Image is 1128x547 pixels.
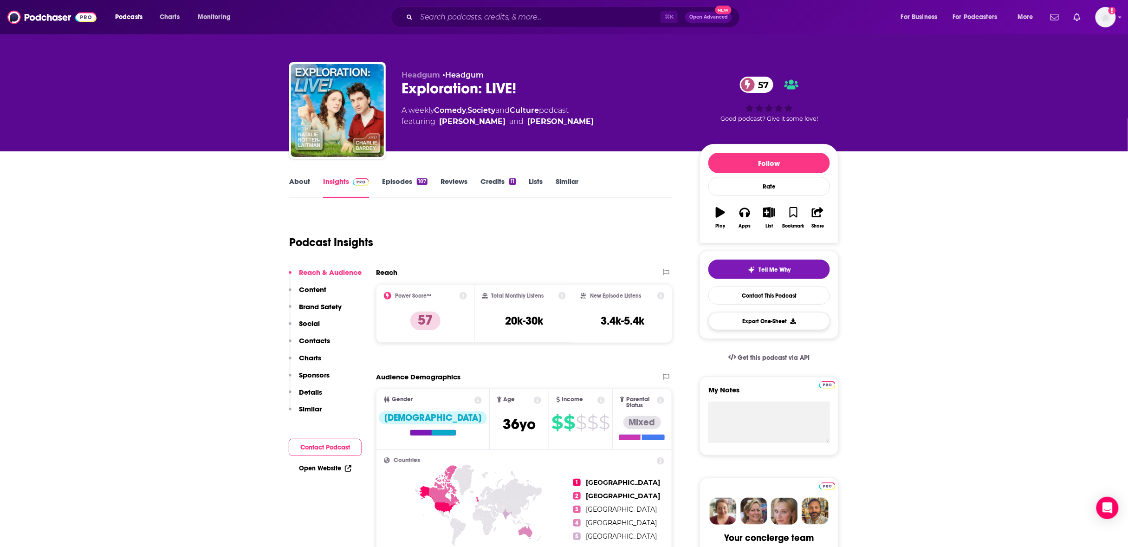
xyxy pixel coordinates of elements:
[551,415,563,430] span: $
[573,519,581,527] span: 4
[1096,497,1119,519] div: Open Intercom Messenger
[323,177,369,198] a: InsightsPodchaser Pro
[708,260,830,279] button: tell me why sparkleTell Me Why
[749,77,774,93] span: 57
[495,106,510,115] span: and
[1096,7,1116,27] button: Show profile menu
[1096,7,1116,27] img: User Profile
[947,10,1011,25] button: open menu
[376,268,397,277] h2: Reach
[299,404,322,413] p: Similar
[416,10,661,25] input: Search podcasts, credits, & more...
[289,371,330,388] button: Sponsors
[811,223,824,229] div: Share
[759,266,791,273] span: Tell Me Why
[781,201,805,234] button: Bookmark
[289,388,322,405] button: Details
[819,380,836,389] a: Pro website
[586,492,661,500] span: [GEOGRAPHIC_DATA]
[708,201,733,234] button: Play
[586,505,657,514] span: [GEOGRAPHIC_DATA]
[576,415,586,430] span: $
[492,293,544,299] h2: Total Monthly Listens
[503,415,536,433] span: 36 yo
[708,287,830,305] a: Contact This Podcast
[757,201,781,234] button: List
[1047,9,1063,25] a: Show notifications dropdown
[708,385,830,402] label: My Notes
[480,177,516,198] a: Credits11
[289,336,330,353] button: Contacts
[738,354,810,362] span: Get this podcast via API
[289,404,322,422] button: Similar
[586,532,657,540] span: [GEOGRAPHIC_DATA]
[708,153,830,173] button: Follow
[289,353,321,371] button: Charts
[564,415,575,430] span: $
[529,177,543,198] a: Lists
[720,115,818,122] span: Good podcast? Give it some love!
[382,177,428,198] a: Episodes187
[410,312,441,330] p: 57
[1070,9,1084,25] a: Show notifications dropdown
[708,312,830,330] button: Export One-Sheet
[599,415,609,430] span: $
[601,314,645,328] h3: 3.4k-5.4k
[509,178,516,185] div: 11
[402,116,594,127] span: featuring
[299,336,330,345] p: Contacts
[376,372,460,381] h2: Audience Demographics
[901,11,938,24] span: For Business
[299,464,351,472] a: Open Website
[721,346,817,369] a: Get this podcast via API
[556,177,579,198] a: Similar
[806,201,830,234] button: Share
[586,478,661,487] span: [GEOGRAPHIC_DATA]
[439,116,506,127] a: Natalie Rotter-Laitman
[434,106,466,115] a: Comedy
[708,177,830,196] div: Rate
[299,371,330,379] p: Sponsors
[392,397,413,403] span: Gender
[115,11,143,24] span: Podcasts
[289,177,310,198] a: About
[504,397,515,403] span: Age
[573,506,581,513] span: 3
[623,416,661,429] div: Mixed
[7,8,97,26] img: Podchaser - Follow, Share and Rate Podcasts
[198,11,231,24] span: Monitoring
[289,319,320,336] button: Social
[771,498,798,525] img: Jules Profile
[509,116,524,127] span: and
[467,106,495,115] a: Society
[740,77,774,93] a: 57
[445,71,484,79] a: Headgum
[819,381,836,389] img: Podchaser Pro
[395,293,431,299] h2: Power Score™
[160,11,180,24] span: Charts
[685,12,732,23] button: Open AdvancedNew
[748,266,755,273] img: tell me why sparkle
[394,457,420,463] span: Countries
[573,479,581,486] span: 1
[765,223,773,229] div: List
[1011,10,1045,25] button: open menu
[299,319,320,328] p: Social
[733,201,757,234] button: Apps
[291,64,384,157] img: Exploration: LIVE!
[562,397,583,403] span: Income
[1096,7,1116,27] span: Logged in as Fallon.nell
[527,116,594,127] a: Charlie Bardey
[740,498,767,525] img: Barbara Profile
[715,6,732,14] span: New
[586,519,657,527] span: [GEOGRAPHIC_DATA]
[402,105,594,127] div: A weekly podcast
[191,10,243,25] button: open menu
[590,293,641,299] h2: New Episode Listens
[109,10,155,25] button: open menu
[154,10,185,25] a: Charts
[661,11,678,23] span: ⌘ K
[802,498,829,525] img: Jon Profile
[819,481,836,490] a: Pro website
